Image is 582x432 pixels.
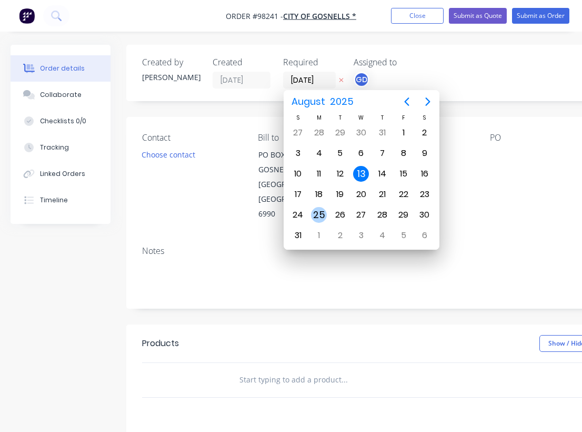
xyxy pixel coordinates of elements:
[311,166,327,182] div: Monday, August 11, 2025
[40,169,85,179] div: Linked Orders
[332,145,348,161] div: Tuesday, August 5, 2025
[11,108,111,134] button: Checklists 0/0
[11,55,111,82] button: Order details
[283,11,356,21] a: CITY OF GOSNELLS *
[290,186,306,202] div: Sunday, August 17, 2025
[512,8,569,24] button: Submit as Order
[311,186,327,202] div: Monday, August 18, 2025
[19,8,35,24] img: Factory
[287,113,308,122] div: S
[396,166,412,182] div: Friday, August 15, 2025
[332,125,348,141] div: Tuesday, July 29, 2025
[414,113,435,122] div: S
[258,162,346,221] div: GOSNELLS, [GEOGRAPHIC_DATA], [GEOGRAPHIC_DATA], 6990
[353,125,369,141] div: Wednesday, July 30, 2025
[11,187,111,213] button: Timeline
[142,133,241,143] div: Contact
[285,92,360,111] button: August2025
[311,145,327,161] div: Monday, August 4, 2025
[311,207,327,223] div: Monday, August 25, 2025
[11,82,111,108] button: Collaborate
[290,125,306,141] div: Sunday, July 27, 2025
[354,57,459,67] div: Assigned to
[417,166,433,182] div: Saturday, August 16, 2025
[329,113,350,122] div: T
[289,92,327,111] span: August
[396,228,412,243] div: Friday, September 5, 2025
[40,143,69,152] div: Tracking
[332,207,348,223] div: Tuesday, August 26, 2025
[396,186,412,202] div: Friday, August 22, 2025
[258,148,346,162] div: PO BOX 662
[350,113,372,122] div: W
[290,207,306,223] div: Sunday, August 24, 2025
[258,133,357,143] div: Bill to
[327,92,356,111] span: 2025
[375,125,390,141] div: Thursday, July 31, 2025
[375,207,390,223] div: Thursday, August 28, 2025
[311,125,327,141] div: Monday, July 28, 2025
[142,337,179,350] div: Products
[396,145,412,161] div: Friday, August 8, 2025
[142,72,200,83] div: [PERSON_NAME]
[417,207,433,223] div: Saturday, August 30, 2025
[290,228,306,243] div: Sunday, August 31, 2025
[354,72,369,87] button: GD
[353,166,369,182] div: Today, Wednesday, August 13, 2025
[375,228,390,243] div: Thursday, September 4, 2025
[353,228,369,243] div: Wednesday, September 3, 2025
[332,166,348,182] div: Tuesday, August 12, 2025
[40,64,85,73] div: Order details
[332,228,348,243] div: Tuesday, September 2, 2025
[290,166,306,182] div: Sunday, August 10, 2025
[308,113,329,122] div: M
[249,147,355,222] div: PO BOX 662GOSNELLS, [GEOGRAPHIC_DATA], [GEOGRAPHIC_DATA], 6990
[239,369,449,390] input: Start typing to add a product...
[396,91,417,112] button: Previous page
[11,161,111,187] button: Linked Orders
[417,125,433,141] div: Saturday, August 2, 2025
[375,166,390,182] div: Thursday, August 14, 2025
[136,147,201,161] button: Choose contact
[290,145,306,161] div: Sunday, August 3, 2025
[417,145,433,161] div: Saturday, August 9, 2025
[311,228,327,243] div: Monday, September 1, 2025
[375,186,390,202] div: Thursday, August 21, 2025
[396,125,412,141] div: Friday, August 1, 2025
[393,113,414,122] div: F
[40,90,82,100] div: Collaborate
[283,57,341,67] div: Required
[372,113,393,122] div: T
[142,57,200,67] div: Created by
[353,186,369,202] div: Wednesday, August 20, 2025
[417,186,433,202] div: Saturday, August 23, 2025
[226,11,283,21] span: Order #98241 -
[417,91,438,112] button: Next page
[332,186,348,202] div: Tuesday, August 19, 2025
[396,207,412,223] div: Friday, August 29, 2025
[213,57,270,67] div: Created
[40,195,68,205] div: Timeline
[353,207,369,223] div: Wednesday, August 27, 2025
[11,134,111,161] button: Tracking
[449,8,507,24] button: Submit as Quote
[417,228,433,243] div: Saturday, September 6, 2025
[40,116,86,126] div: Checklists 0/0
[375,145,390,161] div: Thursday, August 7, 2025
[353,145,369,161] div: Wednesday, August 6, 2025
[391,8,444,24] button: Close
